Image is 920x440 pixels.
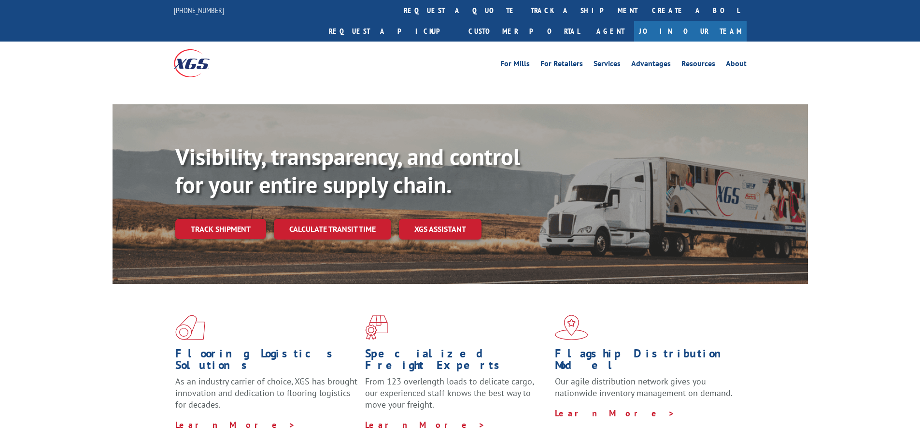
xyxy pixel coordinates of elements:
[461,21,587,42] a: Customer Portal
[555,348,737,376] h1: Flagship Distribution Model
[540,60,583,71] a: For Retailers
[594,60,621,71] a: Services
[175,315,205,340] img: xgs-icon-total-supply-chain-intelligence-red
[631,60,671,71] a: Advantages
[555,315,588,340] img: xgs-icon-flagship-distribution-model-red
[555,376,733,398] span: Our agile distribution network gives you nationwide inventory management on demand.
[175,348,358,376] h1: Flooring Logistics Solutions
[175,419,296,430] a: Learn More >
[500,60,530,71] a: For Mills
[322,21,461,42] a: Request a pickup
[634,21,747,42] a: Join Our Team
[274,219,391,240] a: Calculate transit time
[365,315,388,340] img: xgs-icon-focused-on-flooring-red
[555,408,675,419] a: Learn More >
[175,219,266,239] a: Track shipment
[587,21,634,42] a: Agent
[399,219,481,240] a: XGS ASSISTANT
[365,376,548,419] p: From 123 overlength loads to delicate cargo, our experienced staff knows the best way to move you...
[174,5,224,15] a: [PHONE_NUMBER]
[365,419,485,430] a: Learn More >
[175,376,357,410] span: As an industry carrier of choice, XGS has brought innovation and dedication to flooring logistics...
[365,348,548,376] h1: Specialized Freight Experts
[726,60,747,71] a: About
[681,60,715,71] a: Resources
[175,142,520,199] b: Visibility, transparency, and control for your entire supply chain.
